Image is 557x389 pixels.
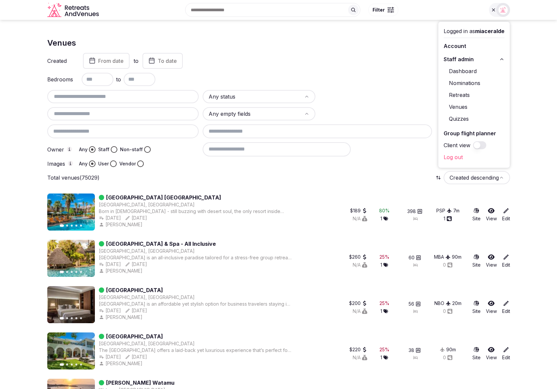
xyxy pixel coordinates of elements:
span: 56 [409,301,414,307]
span: to [116,75,121,83]
button: [PERSON_NAME] [99,268,144,274]
button: $260 [349,254,367,260]
svg: Retreats and Venues company logo [47,3,100,18]
button: Go to slide 4 [75,225,77,227]
button: $200 [349,300,367,307]
button: Go to slide 2 [66,364,68,366]
div: [DATE] [125,307,147,314]
button: Site [472,346,481,361]
div: N/A [353,262,367,268]
button: 90m [452,254,461,260]
a: Account [444,41,504,51]
button: 38 [409,347,421,354]
span: miaceralde [475,28,504,34]
div: The [GEOGRAPHIC_DATA] offers a laid-back yet luxurious experience that’s perfect for groups seeki... [99,347,292,354]
label: Any [79,160,88,167]
button: [DATE] [125,215,147,221]
label: Bedrooms [47,77,74,82]
div: [GEOGRAPHIC_DATA], [GEOGRAPHIC_DATA] [99,248,195,254]
a: Log out [444,152,504,162]
button: Owner [67,147,72,152]
div: [PERSON_NAME] [99,360,144,367]
button: 60 [409,254,421,261]
a: View [486,300,497,315]
span: 60 [409,254,415,261]
div: [PERSON_NAME] [99,221,144,228]
button: Go to slide 2 [66,317,68,319]
button: 20m [452,300,461,307]
button: Go to slide 3 [71,271,73,273]
div: Logged in as [444,27,504,35]
span: From date [98,58,124,64]
div: [GEOGRAPHIC_DATA], [GEOGRAPHIC_DATA] [99,340,195,347]
img: Featured image for Riviera Resort & Spa Palm Springs [47,194,95,231]
a: [PERSON_NAME] Watamu [106,379,175,387]
img: Featured image for Okash City Boutique Hotel [47,286,95,323]
button: N/A [353,215,367,222]
a: [GEOGRAPHIC_DATA] [106,286,163,294]
a: Edit [502,207,510,222]
button: MBA [434,254,451,260]
div: 20 m [452,300,461,307]
button: Go to slide 5 [80,271,82,273]
button: PSP [436,207,452,214]
a: Retreats [444,90,504,100]
label: User [98,160,109,167]
button: From date [83,53,130,69]
a: Site [472,300,481,315]
button: Go to slide 2 [66,271,68,273]
a: [GEOGRAPHIC_DATA] & Spa - All Inclusive [106,240,216,248]
a: View [486,207,497,222]
label: Created [47,58,74,64]
button: Go to slide 1 [60,317,64,320]
button: Site [472,207,481,222]
div: 90 m [446,346,456,353]
label: to [134,57,139,65]
label: Client view [444,141,470,149]
button: NBO [434,300,451,307]
div: [DATE] [99,354,121,360]
a: Edit [502,300,510,315]
button: [PERSON_NAME] [99,314,144,321]
div: 25 % [379,254,389,260]
button: 80% [379,207,390,214]
button: 1 [380,262,388,268]
button: $220 [349,346,367,353]
a: Venues [444,102,504,112]
div: [GEOGRAPHIC_DATA], [GEOGRAPHIC_DATA] [99,201,195,208]
a: Visit the homepage [47,3,100,18]
a: Dashboard [444,66,504,76]
button: [DATE] [99,307,121,314]
button: Go to slide 5 [80,317,82,319]
button: 0 [443,262,453,268]
a: Group flight planner [444,128,504,139]
div: [DATE] [99,215,121,221]
button: Staff admin [444,54,504,65]
span: 38 [409,347,414,354]
label: Images [47,161,74,167]
span: 398 [407,208,416,215]
div: [GEOGRAPHIC_DATA] is an all-inclusive paradise tailored for a stress-free group retreat. With all... [99,254,292,261]
div: 1 [380,308,388,315]
div: N/A [353,308,367,315]
button: 0 [443,354,453,361]
span: Staff admin [444,55,474,63]
button: $189 [350,207,367,214]
div: 90 m [452,254,461,260]
button: Go to slide 1 [60,224,64,227]
div: [GEOGRAPHIC_DATA], [GEOGRAPHIC_DATA] [99,294,195,301]
button: 56 [409,301,421,307]
button: 1 [380,354,388,361]
div: Born in [DEMOGRAPHIC_DATA] - still buzzing with desert soul, the only resort inside [GEOGRAPHIC_D... [99,208,292,215]
button: Go to slide 4 [75,364,77,366]
div: 1 [380,215,388,222]
div: 0 [443,308,453,315]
